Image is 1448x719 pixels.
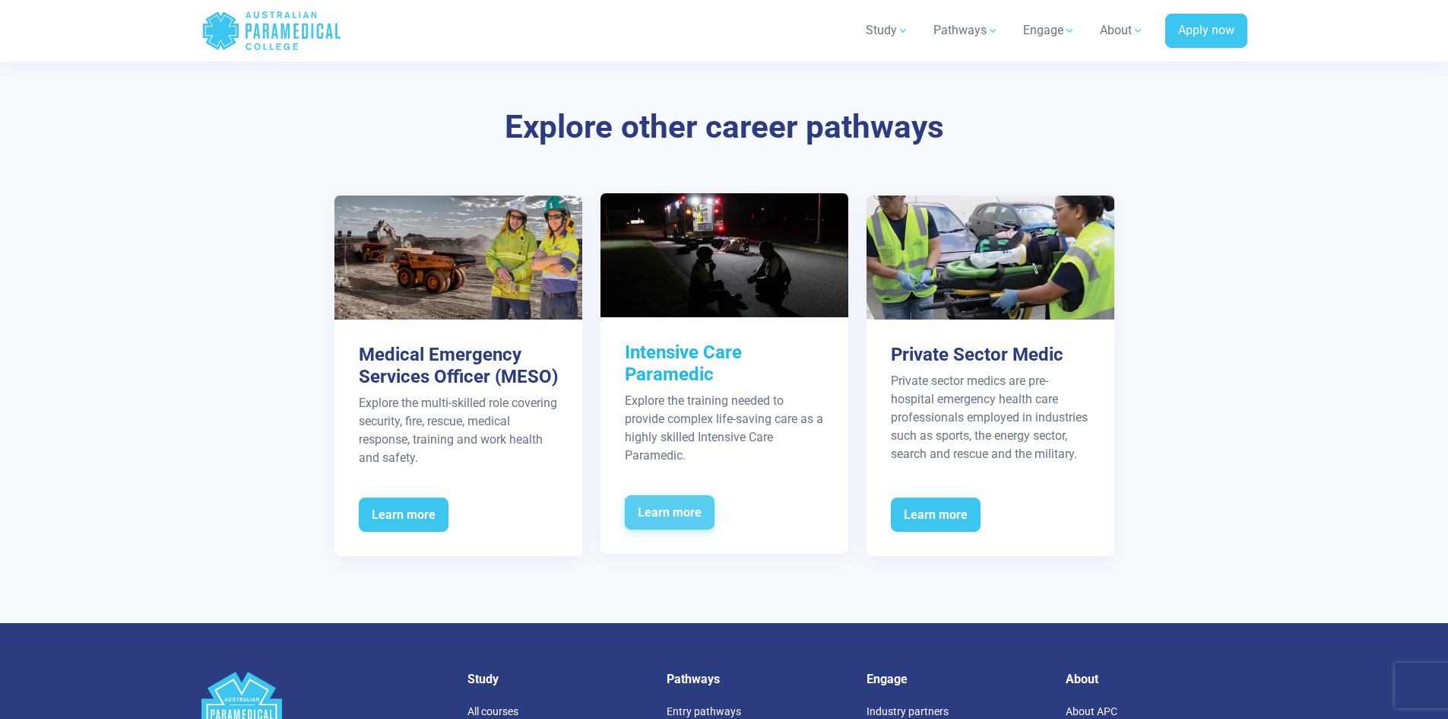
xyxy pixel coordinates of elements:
a: Apply now [1165,14,1247,49]
a: Engage [1014,9,1085,52]
span: Learn more [625,495,714,530]
a: About APC [1066,705,1117,717]
h3: Medical Emergency Services Officer (MESO) [359,344,558,388]
h5: Engage [867,672,1048,686]
h5: Study [467,672,649,686]
a: Intensive Care Paramedic Explore the training needed to provide complex life-saving care as a hig... [600,193,848,554]
img: Medical Emergency Services Officer (MESO) [334,196,582,320]
h3: Private Sector Medic [891,344,1090,366]
div: Explore the multi-skilled role covering security, fire, rescue, medical response, training and wo... [359,394,558,467]
h3: Intensive Care Paramedic [625,342,824,386]
span: Learn more [891,498,981,533]
a: Study [857,9,918,52]
a: Australian Paramedical College [201,6,342,56]
a: Medical Emergency Services Officer (MESO) Explore the multi-skilled role covering security, fire,... [334,196,582,556]
a: All courses [467,705,518,717]
div: Private sector medics are pre-hospital emergency health care professionals employed in industries... [891,372,1090,463]
a: Entry pathways [667,705,741,717]
h5: Pathways [667,672,848,686]
div: Explore the training needed to provide complex life-saving care as a highly skilled Intensive Car... [625,392,824,465]
a: Industry partners [867,705,949,717]
h3: Explore other career pathways [280,108,1169,147]
img: Intensive Care Paramedic [600,193,848,317]
h5: About [1066,672,1247,686]
span: Learn more [359,498,448,533]
a: Private Sector Medic Private sector medics are pre-hospital emergency health care professionals e... [867,196,1114,556]
a: About [1091,9,1153,52]
a: Pathways [924,9,1008,52]
img: Private Sector Medic [867,196,1114,320]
